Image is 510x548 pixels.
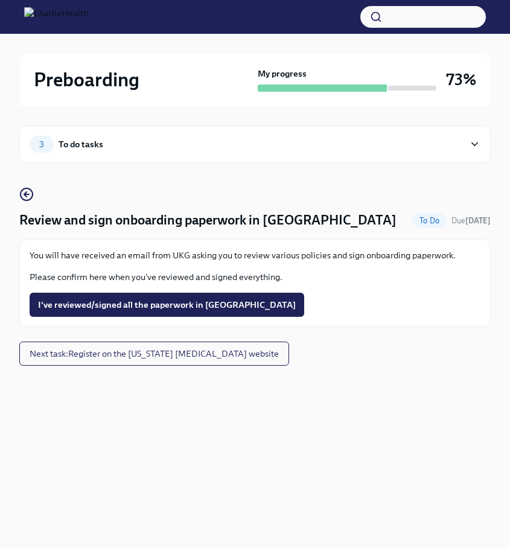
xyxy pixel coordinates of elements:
[30,293,304,317] button: I've reviewed/signed all the paperwork in [GEOGRAPHIC_DATA]
[32,140,51,149] span: 3
[24,7,88,27] img: CharlieHealth
[451,215,491,226] span: August 23rd, 2025 08:00
[30,348,279,360] span: Next task : Register on the [US_STATE] [MEDICAL_DATA] website
[19,211,397,229] h4: Review and sign onboarding paperwork in [GEOGRAPHIC_DATA]
[30,249,480,261] p: You will have received an email from UKG asking you to review various policies and sign onboardin...
[258,68,307,80] strong: My progress
[451,216,491,225] span: Due
[446,69,476,91] h3: 73%
[59,138,103,151] div: To do tasks
[19,342,289,366] button: Next task:Register on the [US_STATE] [MEDICAL_DATA] website
[412,216,447,225] span: To Do
[30,271,480,283] p: Please confirm here when you've reviewed and signed everything.
[38,299,296,311] span: I've reviewed/signed all the paperwork in [GEOGRAPHIC_DATA]
[34,68,139,92] h2: Preboarding
[465,216,491,225] strong: [DATE]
